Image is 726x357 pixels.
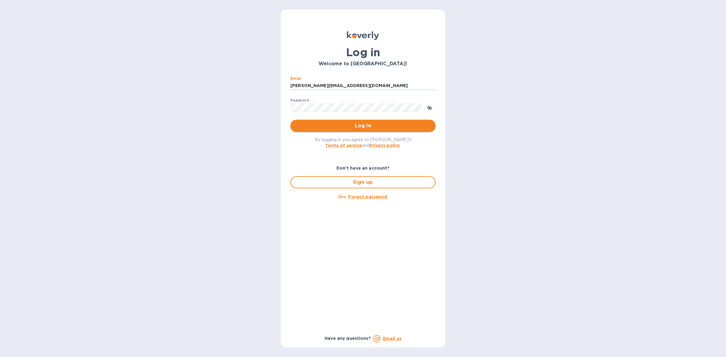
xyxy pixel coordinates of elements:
[383,336,401,341] a: Email us
[336,166,390,170] b: Don't have an account?
[325,336,371,341] b: Have any questions?
[347,31,379,40] img: Koverly
[290,99,309,102] label: Password
[290,77,301,80] label: Email
[369,143,400,148] a: Privacy policy
[290,81,436,90] input: Enter email address
[348,194,387,199] u: Forgot password
[295,122,431,129] span: Log in
[290,61,436,67] h3: Welcome to [GEOGRAPHIC_DATA]!
[290,46,436,59] h1: Log in
[296,179,430,186] span: Sign up
[315,137,412,148] span: By logging in you agree to [PERSON_NAME]'s and .
[423,101,436,113] button: toggle password visibility
[290,176,436,188] button: Sign up
[325,143,362,148] a: Terms of service
[290,120,436,132] button: Log in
